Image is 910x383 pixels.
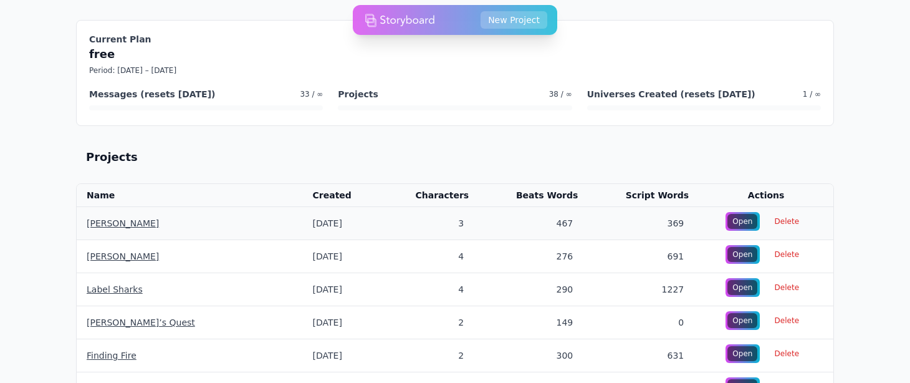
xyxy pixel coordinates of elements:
[767,213,807,230] span: Delete
[77,184,303,207] th: Name
[727,346,757,361] div: Open
[381,273,479,306] td: 4
[479,306,588,339] td: 149
[726,311,759,330] a: Open
[549,89,572,99] span: 38 / ∞
[303,339,381,372] td: [DATE]
[303,207,381,240] td: [DATE]
[767,312,807,329] span: Delete
[727,214,757,229] div: Open
[803,89,821,99] span: 1 / ∞
[587,88,755,100] h4: Universes Created (resets [DATE])
[767,246,807,263] span: Delete
[588,207,699,240] td: 369
[87,351,136,361] a: Finding Fire
[87,284,143,294] a: Label Sharks
[588,273,699,306] td: 1227
[381,207,479,240] td: 3
[87,251,159,261] a: [PERSON_NAME]
[767,279,807,296] span: Delete
[479,184,588,207] th: Beats Words
[89,65,821,75] p: Period: [DATE] – [DATE]
[588,240,699,273] td: 691
[479,339,588,372] td: 300
[479,273,588,306] td: 290
[303,184,381,207] th: Created
[481,11,547,29] button: New Project
[727,313,757,328] div: Open
[726,278,759,297] a: Open
[726,212,759,231] a: Open
[727,247,757,262] div: Open
[767,345,807,362] span: Delete
[727,280,757,295] div: Open
[89,46,821,63] p: free
[87,318,195,327] a: [PERSON_NAME]’s Quest
[300,89,323,99] span: 33 / ∞
[338,88,378,100] h4: Projects
[89,88,215,100] h4: Messages (resets [DATE])
[89,33,821,46] h3: Current Plan
[726,344,759,363] a: Open
[303,273,381,306] td: [DATE]
[479,240,588,273] td: 276
[381,339,479,372] td: 2
[303,240,381,273] td: [DATE]
[588,306,699,339] td: 0
[381,306,479,339] td: 2
[365,7,435,32] img: storyboard
[381,240,479,273] td: 4
[303,306,381,339] td: [DATE]
[588,184,699,207] th: Script Words
[86,148,138,166] h2: Projects
[699,184,833,207] th: Actions
[381,184,479,207] th: Characters
[87,218,159,228] a: [PERSON_NAME]
[479,207,588,240] td: 467
[726,245,759,264] a: Open
[588,339,699,372] td: 631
